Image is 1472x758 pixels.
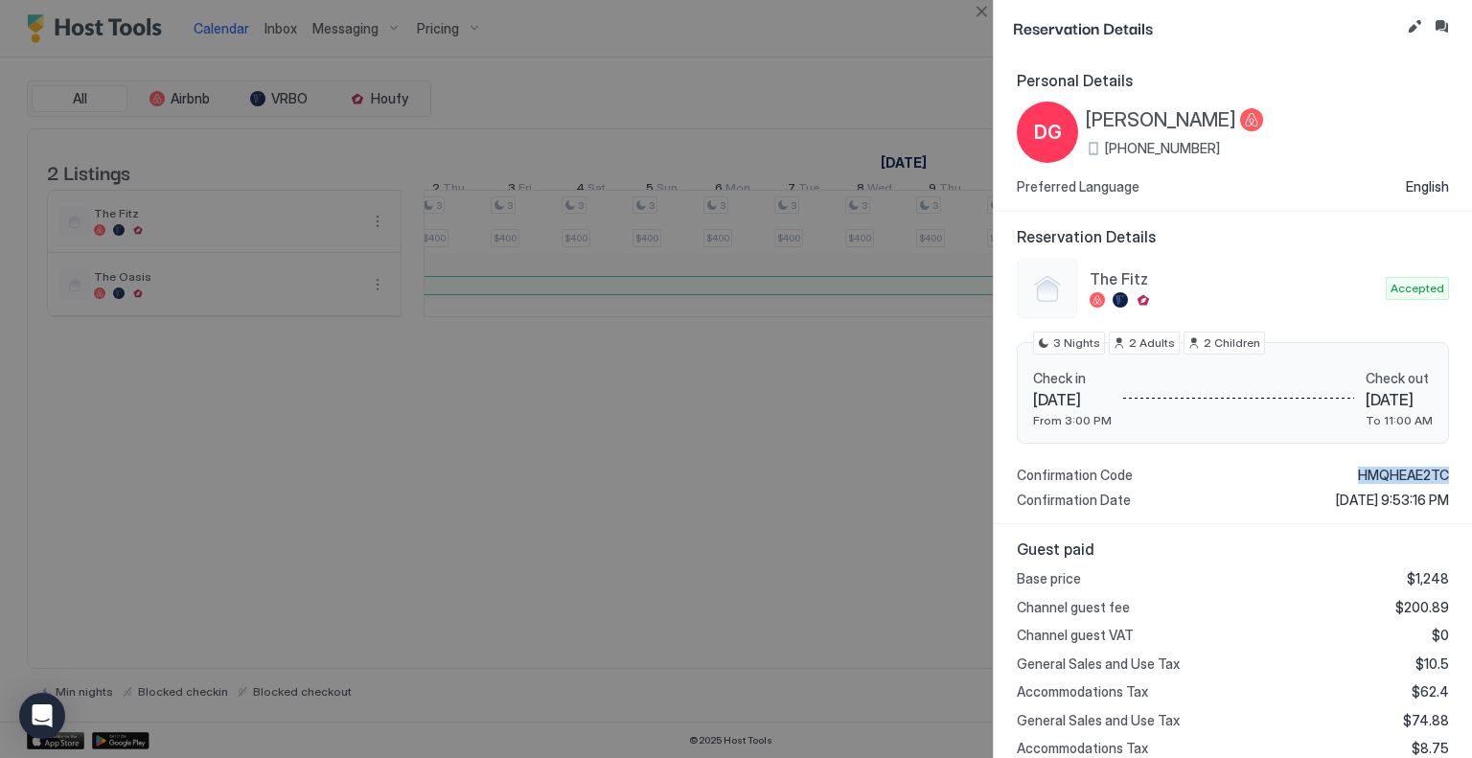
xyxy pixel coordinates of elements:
[1412,740,1449,757] span: $8.75
[1366,370,1433,387] span: Check out
[1403,15,1426,38] button: Edit reservation
[1129,334,1175,352] span: 2 Adults
[1403,712,1449,729] span: $74.88
[1017,467,1133,484] span: Confirmation Code
[1105,140,1220,157] span: [PHONE_NUMBER]
[19,693,65,739] div: Open Intercom Messenger
[1033,413,1112,427] span: From 3:00 PM
[1358,467,1449,484] span: HMQHEAE2TC
[1017,570,1081,587] span: Base price
[1366,413,1433,427] span: To 11:00 AM
[1013,15,1399,39] span: Reservation Details
[1017,540,1449,559] span: Guest paid
[1033,370,1112,387] span: Check in
[1336,492,1449,509] span: [DATE] 9:53:16 PM
[1017,227,1449,246] span: Reservation Details
[1033,390,1112,409] span: [DATE]
[1053,334,1100,352] span: 3 Nights
[1017,655,1180,673] span: General Sales and Use Tax
[1406,178,1449,195] span: English
[1017,71,1449,90] span: Personal Details
[1412,683,1449,701] span: $62.4
[1017,712,1180,729] span: General Sales and Use Tax
[1017,178,1139,195] span: Preferred Language
[1017,627,1134,644] span: Channel guest VAT
[1034,118,1062,147] span: DG
[1017,599,1130,616] span: Channel guest fee
[1090,269,1378,288] span: The Fitz
[1407,570,1449,587] span: $1,248
[1395,599,1449,616] span: $200.89
[1086,108,1236,132] span: [PERSON_NAME]
[1415,655,1449,673] span: $10.5
[1430,15,1453,38] button: Inbox
[1017,492,1131,509] span: Confirmation Date
[1366,390,1433,409] span: [DATE]
[1204,334,1260,352] span: 2 Children
[1017,683,1148,701] span: Accommodations Tax
[1391,280,1444,297] span: Accepted
[1017,740,1148,757] span: Accommodations Tax
[1432,627,1449,644] span: $0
